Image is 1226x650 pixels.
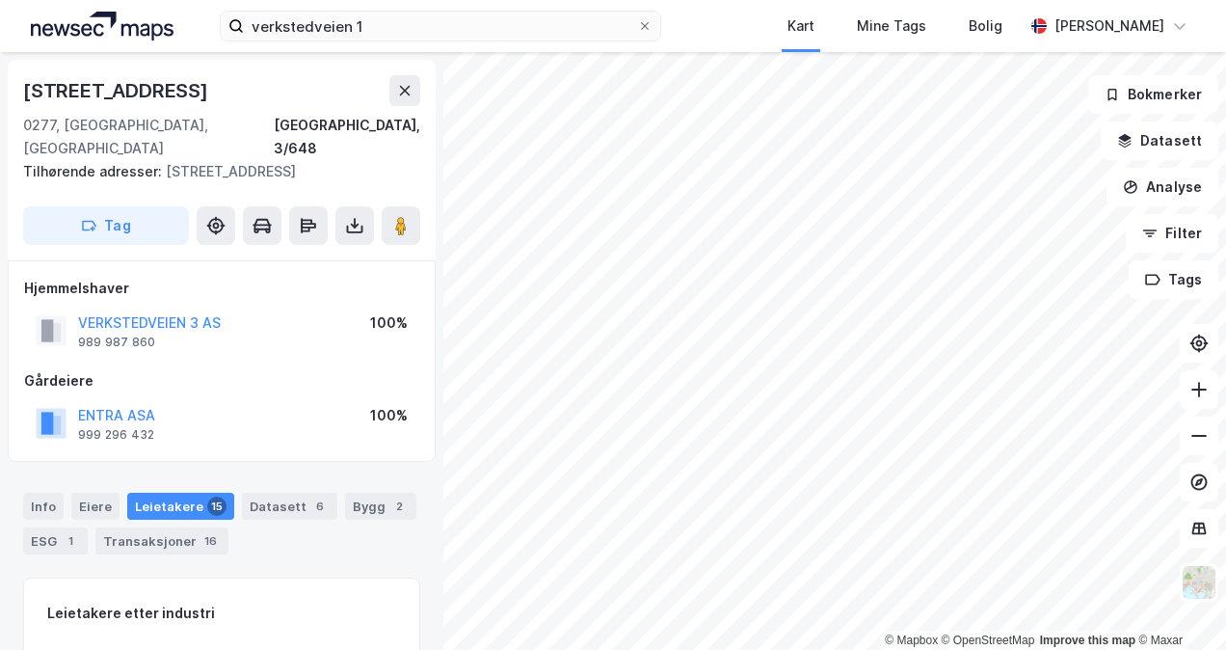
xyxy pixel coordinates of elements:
div: [PERSON_NAME] [1054,14,1164,38]
button: Bokmerker [1088,75,1218,114]
button: Tag [23,206,189,245]
div: 2 [389,497,409,516]
div: 100% [370,404,408,427]
div: Mine Tags [857,14,926,38]
a: Mapbox [885,634,938,647]
div: Hjemmelshaver [24,277,419,300]
div: Eiere [71,493,120,520]
button: Datasett [1101,122,1218,160]
input: Søk på adresse, matrikkel, gårdeiere, leietakere eller personer [244,12,636,41]
span: Tilhørende adresser: [23,163,166,179]
div: 1 [61,531,80,551]
button: Tags [1129,260,1218,299]
div: 999 296 432 [78,427,154,443]
div: Gårdeiere [24,369,419,393]
button: Filter [1126,214,1218,253]
div: Info [23,493,64,520]
div: Bolig [969,14,1002,38]
img: logo.a4113a55bc3d86da70a041830d287a7e.svg [31,12,173,41]
button: Analyse [1106,168,1218,206]
div: 6 [310,497,330,516]
div: Kart [787,14,814,38]
div: 0277, [GEOGRAPHIC_DATA], [GEOGRAPHIC_DATA] [23,114,274,160]
div: 16 [200,531,221,551]
div: 100% [370,311,408,335]
iframe: Chat Widget [1130,557,1226,650]
div: Leietakere etter industri [47,602,396,625]
div: [GEOGRAPHIC_DATA], 3/648 [274,114,420,160]
div: [STREET_ADDRESS] [23,160,405,183]
div: Leietakere [127,493,234,520]
div: Transaksjoner [95,528,228,555]
div: [STREET_ADDRESS] [23,75,212,106]
div: Kontrollprogram for chat [1130,557,1226,650]
div: Datasett [242,493,337,520]
div: ESG [23,528,88,555]
div: Bygg [345,493,416,520]
div: 15 [207,497,227,516]
div: 989 987 860 [78,335,155,350]
a: OpenStreetMap [942,634,1035,647]
a: Improve this map [1040,634,1135,647]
